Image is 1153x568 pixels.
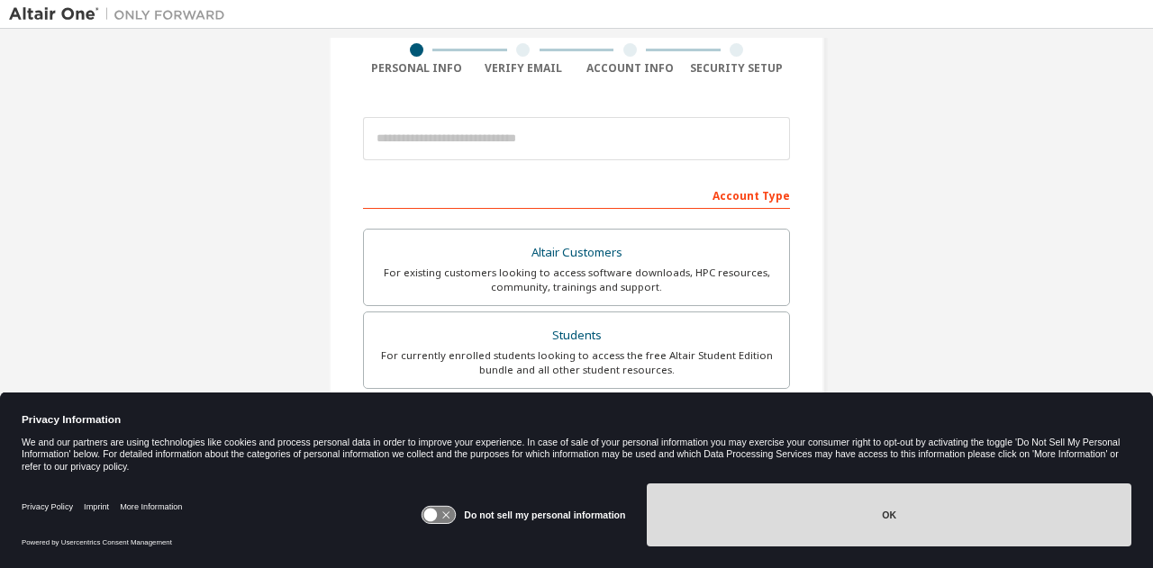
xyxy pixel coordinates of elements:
[375,240,778,266] div: Altair Customers
[363,180,790,209] div: Account Type
[375,323,778,348] div: Students
[684,61,791,76] div: Security Setup
[375,348,778,377] div: For currently enrolled students looking to access the free Altair Student Edition bundle and all ...
[375,266,778,294] div: For existing customers looking to access software downloads, HPC resources, community, trainings ...
[576,61,684,76] div: Account Info
[9,5,234,23] img: Altair One
[470,61,577,76] div: Verify Email
[363,61,470,76] div: Personal Info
